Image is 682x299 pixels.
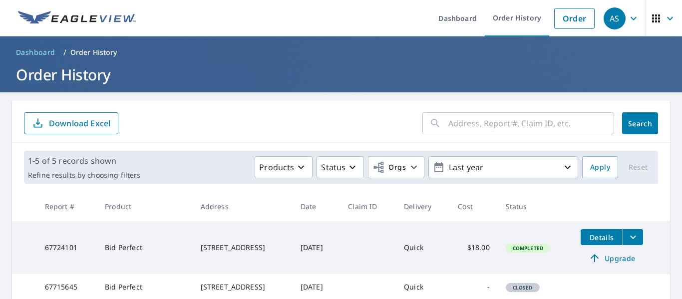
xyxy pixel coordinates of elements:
p: Order History [70,47,117,57]
button: detailsBtn-67724101 [581,229,623,245]
p: Products [259,161,294,173]
span: Apply [590,161,610,174]
p: Refine results by choosing filters [28,171,140,180]
a: Order [554,8,595,29]
th: Address [193,192,293,221]
button: Status [317,156,364,178]
button: Apply [582,156,618,178]
th: Date [293,192,340,221]
td: Bid Perfect [97,221,193,274]
div: [STREET_ADDRESS] [201,282,285,292]
td: 67724101 [37,221,97,274]
th: Status [498,192,573,221]
div: [STREET_ADDRESS] [201,243,285,253]
p: Download Excel [49,118,110,129]
button: Download Excel [24,112,118,134]
button: Orgs [368,156,424,178]
p: Last year [445,159,562,176]
a: Upgrade [581,250,643,266]
th: Product [97,192,193,221]
span: Upgrade [587,252,637,264]
input: Address, Report #, Claim ID, etc. [448,109,614,137]
span: Closed [507,284,539,291]
button: Products [255,156,313,178]
li: / [63,46,66,58]
span: Completed [507,245,549,252]
nav: breadcrumb [12,44,670,60]
span: Orgs [372,161,406,174]
div: AS [604,7,626,29]
th: Cost [450,192,497,221]
span: Dashboard [16,47,55,57]
button: filesDropdownBtn-67724101 [623,229,643,245]
img: EV Logo [18,11,136,26]
th: Delivery [396,192,450,221]
td: Quick [396,221,450,274]
th: Claim ID [340,192,396,221]
td: $18.00 [450,221,497,274]
span: Search [630,119,650,128]
p: Status [321,161,345,173]
span: Details [587,233,617,242]
a: Dashboard [12,44,59,60]
p: 1-5 of 5 records shown [28,155,140,167]
td: [DATE] [293,221,340,274]
th: Report # [37,192,97,221]
button: Last year [428,156,578,178]
button: Search [622,112,658,134]
h1: Order History [12,64,670,85]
